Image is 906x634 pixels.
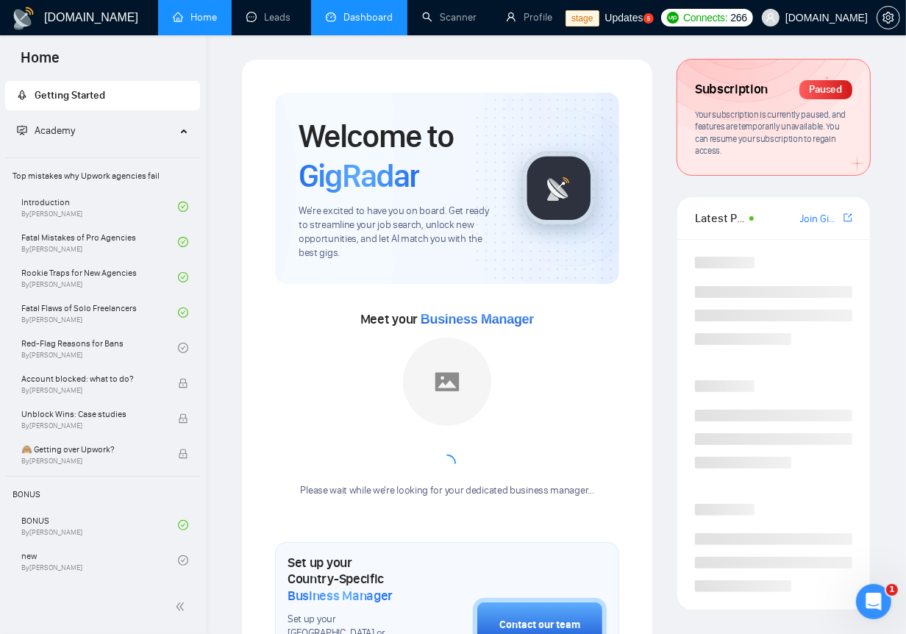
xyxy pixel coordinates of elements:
span: Business Manager [421,312,534,327]
span: fund-projection-screen [17,125,27,135]
span: Unblock Wins: Case studies [21,407,163,421]
span: GigRadar [299,156,419,196]
span: Home [9,47,71,78]
span: BONUS [7,480,199,509]
span: loading [438,454,457,473]
button: setting [877,6,900,29]
span: check-circle [178,272,188,282]
span: Top mistakes why Upwork agencies fail [7,161,199,190]
span: Subscription [695,77,768,102]
li: Getting Started [5,81,200,110]
div: Please wait while we're looking for your dedicated business manager... [291,484,602,498]
span: lock [178,449,188,459]
a: Join GigRadar Slack Community [800,211,841,227]
text: 5 [646,15,650,22]
span: user [766,13,776,23]
div: Paused [799,80,852,99]
span: check-circle [178,555,188,566]
span: 266 [731,10,747,26]
span: Business Manager [288,588,393,604]
img: placeholder.png [403,338,491,426]
span: double-left [175,599,190,614]
a: Fatal Flaws of Solo FreelancersBy[PERSON_NAME] [21,296,178,329]
span: Meet your [360,311,534,327]
a: Red-Flag Reasons for BansBy[PERSON_NAME] [21,332,178,364]
span: export [843,212,852,224]
a: 5 [643,13,654,24]
a: userProfile [506,11,552,24]
span: 1 [886,584,898,596]
img: gigradar-logo.png [522,152,596,225]
span: Academy [35,124,75,137]
span: Account blocked: what to do? [21,371,163,386]
span: Updates [605,12,643,24]
span: rocket [17,90,27,100]
span: check-circle [178,202,188,212]
span: stage [566,10,599,26]
span: lock [178,378,188,388]
span: 🙈 Getting over Upwork? [21,442,163,457]
span: lock [178,413,188,424]
a: newBy[PERSON_NAME] [21,544,178,577]
a: BONUSBy[PERSON_NAME] [21,509,178,541]
a: setting [877,12,900,24]
h1: Set up your Country-Specific [288,555,399,603]
a: searchScanner [422,11,477,24]
span: check-circle [178,307,188,318]
span: Academy [17,124,75,137]
span: setting [877,12,899,24]
span: check-circle [178,520,188,530]
h1: Welcome to [299,116,499,196]
span: check-circle [178,343,188,353]
span: check-circle [178,237,188,247]
span: We're excited to have you on board. Get ready to streamline your job search, unlock new opportuni... [299,204,499,260]
a: messageLeads [246,11,296,24]
span: Latest Posts from the GigRadar Community [695,209,745,227]
li: Academy Homepage [5,152,200,577]
a: Fatal Mistakes of Pro AgenciesBy[PERSON_NAME] [21,226,178,258]
a: homeHome [173,11,217,24]
a: dashboardDashboard [326,11,393,24]
a: Rookie Traps for New AgenciesBy[PERSON_NAME] [21,261,178,293]
span: Your subscription is currently paused, and features are temporarily unavailable. You can resume y... [695,109,846,157]
span: By [PERSON_NAME] [21,457,163,466]
img: upwork-logo.png [667,12,679,24]
span: Connects: [683,10,727,26]
a: IntroductionBy[PERSON_NAME] [21,190,178,223]
div: Contact our team [499,617,580,633]
a: export [843,211,852,225]
img: logo [12,7,35,30]
span: By [PERSON_NAME] [21,386,163,395]
span: Getting Started [35,89,105,101]
span: By [PERSON_NAME] [21,421,163,430]
iframe: Intercom live chat [856,584,891,619]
